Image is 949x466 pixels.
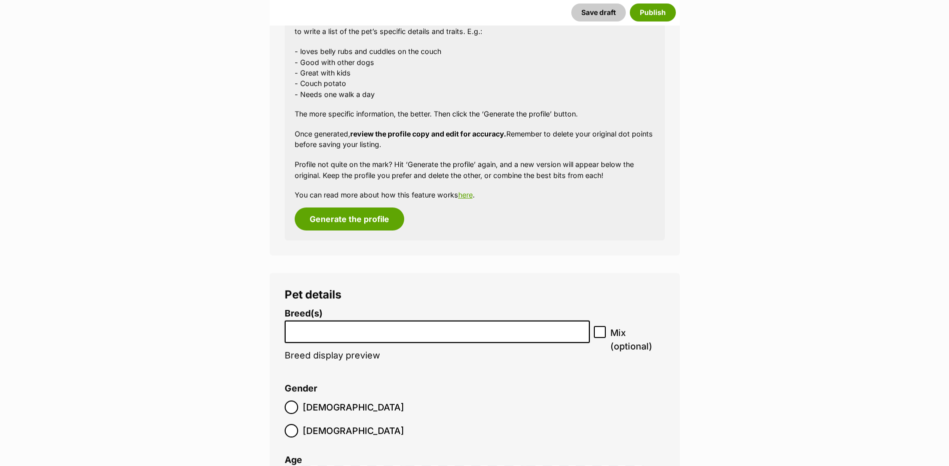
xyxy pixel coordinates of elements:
[285,308,590,371] li: Breed display preview
[285,383,317,394] label: Gender
[458,190,473,199] a: here
[571,3,626,21] button: Save draft
[285,287,342,301] span: Pet details
[295,46,655,99] p: - loves belly rubs and cuddles on the couch - Good with other dogs - Great with kids - Couch pota...
[285,308,590,319] label: Breed(s)
[303,424,404,437] span: [DEMOGRAPHIC_DATA]
[303,400,404,414] span: [DEMOGRAPHIC_DATA]
[295,108,655,119] p: The more specific information, the better. Then click the ‘Generate the profile’ button.
[295,128,655,150] p: Once generated, Remember to delete your original dot points before saving your listing.
[630,3,676,21] button: Publish
[295,189,655,200] p: You can read more about how this feature works .
[610,326,664,353] span: Mix (optional)
[285,454,302,465] label: Age
[295,15,655,37] p: Start by adding your pet’s name and best feature, then in the ‘Personality’ text box, use the das...
[295,207,404,230] button: Generate the profile
[350,129,506,138] strong: review the profile copy and edit for accuracy.
[295,159,655,180] p: Profile not quite on the mark? Hit ‘Generate the profile’ again, and a new version will appear be...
